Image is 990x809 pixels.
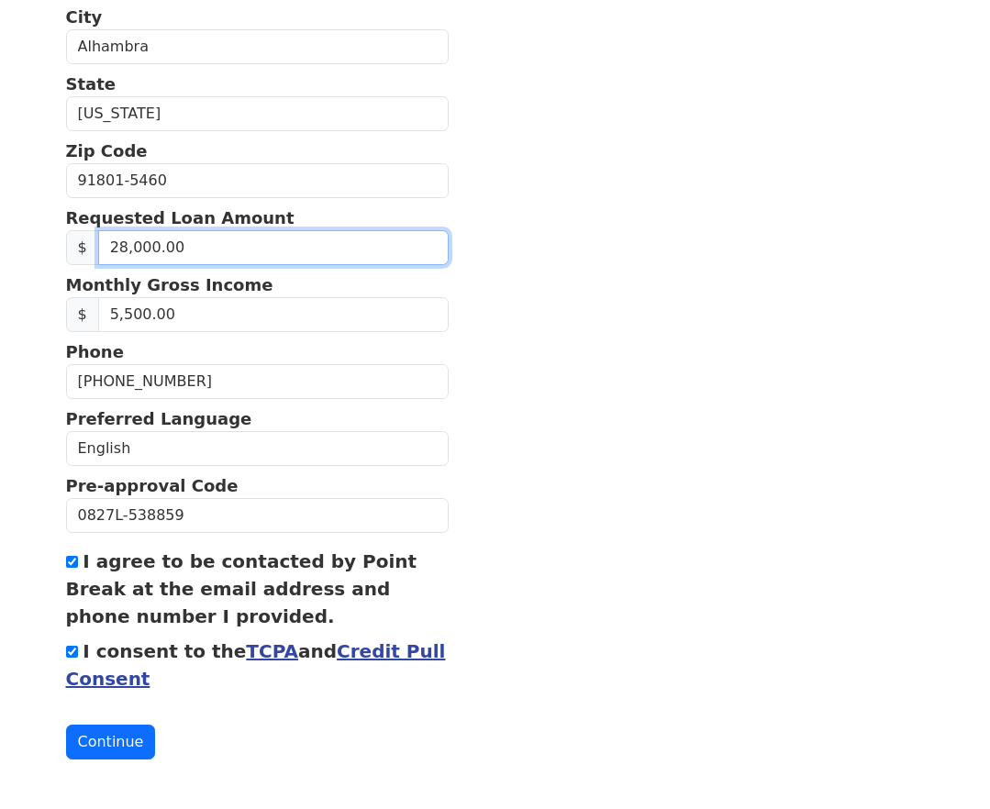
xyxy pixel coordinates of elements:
[66,208,295,227] strong: Requested Loan Amount
[66,297,99,332] span: $
[66,29,449,64] input: City
[66,640,446,690] label: I consent to the and
[246,640,298,662] a: TCPA
[66,725,156,759] button: Continue
[66,74,117,94] strong: State
[98,230,449,265] input: 0.00
[66,230,99,265] span: $
[66,141,148,161] strong: Zip Code
[66,498,449,533] input: Pre-approval Code
[66,409,252,428] strong: Preferred Language
[66,550,417,627] label: I agree to be contacted by Point Break at the email address and phone number I provided.
[66,342,124,361] strong: Phone
[66,272,449,297] p: Monthly Gross Income
[98,297,449,332] input: Monthly Gross Income
[66,163,449,198] input: Zip Code
[66,7,103,27] strong: City
[66,364,449,399] input: Phone
[66,640,446,690] a: Credit Pull Consent
[66,476,239,495] strong: Pre-approval Code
